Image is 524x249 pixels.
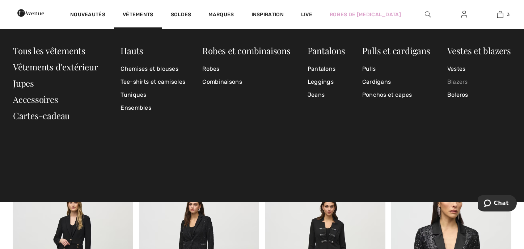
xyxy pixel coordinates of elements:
[121,45,143,56] a: Hauts
[13,110,70,121] a: Cartes-cadeau
[308,88,345,101] a: Jeans
[447,45,511,56] a: Vestes et blazers
[308,62,345,75] a: Pantalons
[330,11,401,18] a: Robes de [MEDICAL_DATA]
[482,10,518,19] a: 3
[362,75,430,88] a: Cardigans
[202,75,290,88] a: Combinaisons
[121,62,185,75] a: Chemises et blouses
[13,45,85,56] a: Tous les vêtements
[13,77,34,89] a: Jupes
[308,75,345,88] a: Leggings
[121,88,185,101] a: Tuniques
[455,10,473,19] a: Se connecter
[447,88,511,101] a: Boleros
[202,45,290,56] a: Robes et combinaisons
[123,12,153,19] a: Vêtements
[252,12,284,19] span: Inspiration
[208,12,234,19] a: Marques
[70,12,105,19] a: Nouveautés
[362,45,430,56] a: Pulls et cardigans
[121,101,185,114] a: Ensembles
[13,93,58,105] a: Accessoires
[308,45,345,56] a: Pantalons
[425,10,431,19] img: recherche
[171,12,191,19] a: Soldes
[461,10,467,19] img: Mes infos
[202,62,290,75] a: Robes
[121,75,185,88] a: Tee-shirts et camisoles
[478,195,517,213] iframe: Ouvre un widget dans lequel vous pouvez chatter avec l’un de nos agents
[362,62,430,75] a: Pulls
[497,10,503,19] img: Mon panier
[507,11,510,18] span: 3
[17,6,44,20] img: 1ère Avenue
[301,11,312,18] a: Live
[447,75,511,88] a: Blazers
[362,88,430,101] a: Ponchos et capes
[13,61,98,73] a: Vêtements d'extérieur
[447,62,511,75] a: Vestes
